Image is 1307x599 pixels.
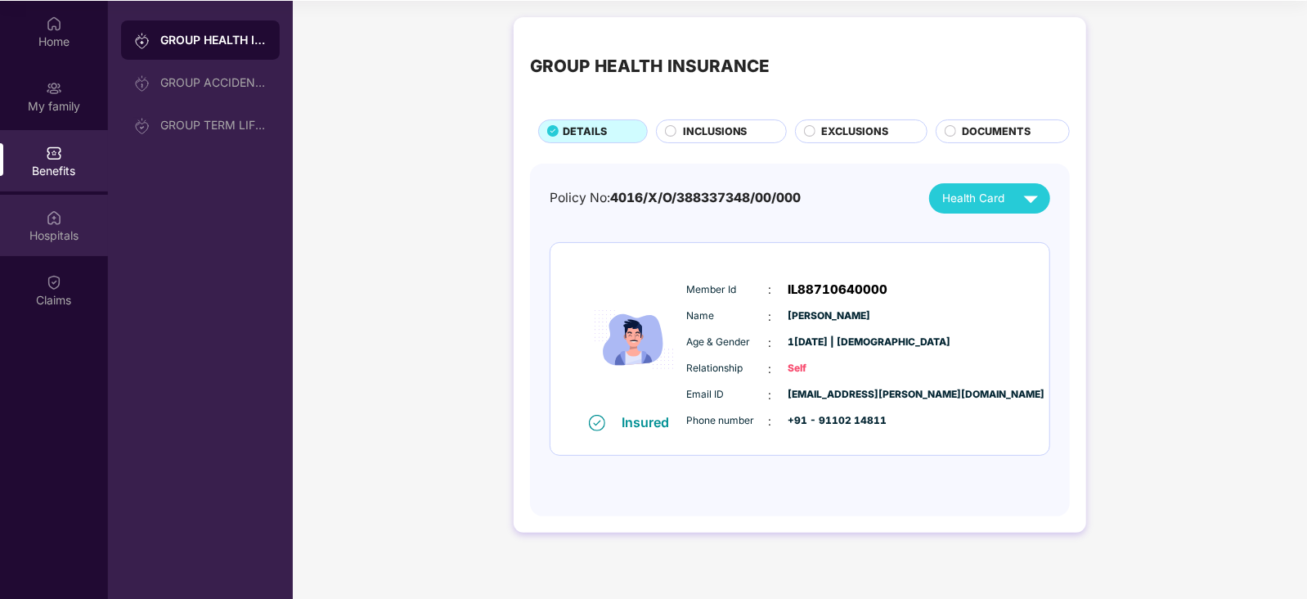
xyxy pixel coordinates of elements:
img: svg+xml;base64,PHN2ZyBpZD0iSG9tZSIgeG1sbnM9Imh0dHA6Ly93d3cudzMub3JnLzIwMDAvc3ZnIiB3aWR0aD0iMjAiIG... [46,16,62,32]
img: svg+xml;base64,PHN2ZyB3aWR0aD0iMjAiIGhlaWdodD0iMjAiIHZpZXdCb3g9IjAgMCAyMCAyMCIgZmlsbD0ibm9uZSIgeG... [134,75,150,92]
img: svg+xml;base64,PHN2ZyBpZD0iQmVuZWZpdHMiIHhtbG5zPSJodHRwOi8vd3d3LnczLm9yZy8yMDAwL3N2ZyIgd2lkdGg9Ij... [46,145,62,161]
span: Member Id [687,282,769,298]
img: svg+xml;base64,PHN2ZyB4bWxucz0iaHR0cDovL3d3dy53My5vcmcvMjAwMC9zdmciIHdpZHRoPSIxNiIgaGVpZ2h0PSIxNi... [589,415,605,431]
span: DOCUMENTS [963,124,1031,140]
span: [PERSON_NAME] [788,309,870,324]
span: Relationship [687,361,769,376]
div: Insured [622,414,679,430]
span: INCLUSIONS [683,124,748,140]
span: DETAILS [563,124,607,140]
span: : [769,308,772,326]
img: svg+xml;base64,PHN2ZyBpZD0iQ2xhaW0iIHhtbG5zPSJodHRwOi8vd3d3LnczLm9yZy8yMDAwL3N2ZyIgd2lkdGg9IjIwIi... [46,274,62,290]
span: Name [687,309,769,324]
span: EXCLUSIONS [821,124,888,140]
span: Self [788,361,870,376]
div: GROUP HEALTH INSURANCE [530,53,770,79]
span: Age & Gender [687,335,769,350]
div: GROUP ACCIDENTAL INSURANCE [160,76,267,89]
span: 1[DATE] | [DEMOGRAPHIC_DATA] [788,335,870,350]
img: svg+xml;base64,PHN2ZyB3aWR0aD0iMjAiIGhlaWdodD0iMjAiIHZpZXdCb3g9IjAgMCAyMCAyMCIgZmlsbD0ibm9uZSIgeG... [134,33,150,49]
span: : [769,334,772,352]
button: Health Card [929,183,1050,214]
img: svg+xml;base64,PHN2ZyB4bWxucz0iaHR0cDovL3d3dy53My5vcmcvMjAwMC9zdmciIHZpZXdCb3g9IjAgMCAyNCAyNCIgd2... [1017,184,1045,213]
span: IL88710640000 [788,280,888,299]
span: : [769,412,772,430]
img: svg+xml;base64,PHN2ZyB3aWR0aD0iMjAiIGhlaWdodD0iMjAiIHZpZXdCb3g9IjAgMCAyMCAyMCIgZmlsbD0ibm9uZSIgeG... [134,118,150,134]
div: Policy No: [550,188,801,209]
img: svg+xml;base64,PHN2ZyBpZD0iSG9zcGl0YWxzIiB4bWxucz0iaHR0cDovL3d3dy53My5vcmcvMjAwMC9zdmciIHdpZHRoPS... [46,209,62,226]
span: 4016/X/O/388337348/00/000 [610,190,801,205]
span: [EMAIL_ADDRESS][PERSON_NAME][DOMAIN_NAME] [788,387,870,403]
div: GROUP HEALTH INSURANCE [160,32,267,48]
span: : [769,386,772,404]
span: Email ID [687,387,769,403]
span: : [769,281,772,299]
img: icon [585,266,683,413]
span: : [769,360,772,378]
span: +91 - 91102 14811 [788,413,870,429]
span: Health Card [942,190,1004,207]
img: svg+xml;base64,PHN2ZyB3aWR0aD0iMjAiIGhlaWdodD0iMjAiIHZpZXdCb3g9IjAgMCAyMCAyMCIgZmlsbD0ibm9uZSIgeG... [46,80,62,97]
span: Phone number [687,413,769,429]
div: GROUP TERM LIFE INSURANCE [160,119,267,132]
